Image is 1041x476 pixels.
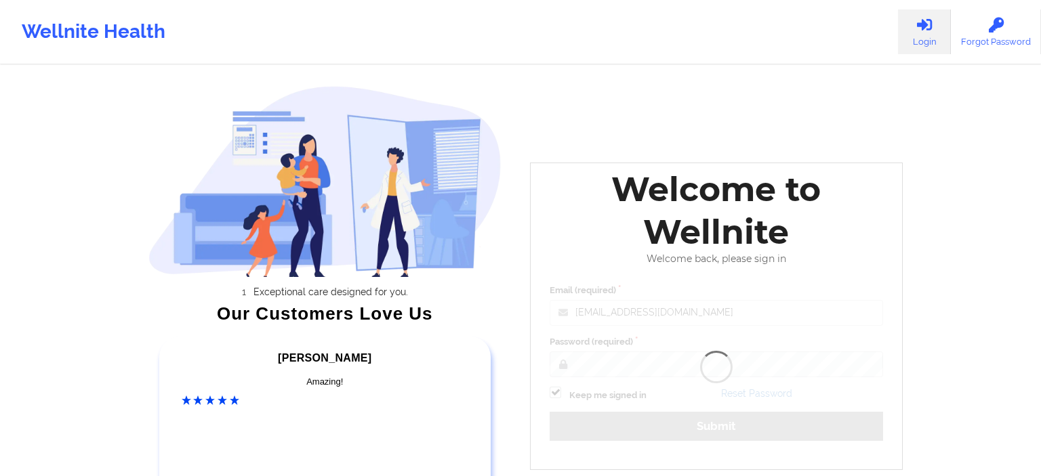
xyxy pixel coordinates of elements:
a: Login [898,9,951,54]
div: Amazing! [182,375,469,389]
div: Welcome back, please sign in [540,253,893,265]
div: Our Customers Love Us [148,307,502,320]
div: Welcome to Wellnite [540,168,893,253]
span: [PERSON_NAME] [278,352,371,364]
li: Exceptional care designed for you. [160,286,502,297]
a: Forgot Password [951,9,1041,54]
img: wellnite-auth-hero_200.c722682e.png [148,85,502,277]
